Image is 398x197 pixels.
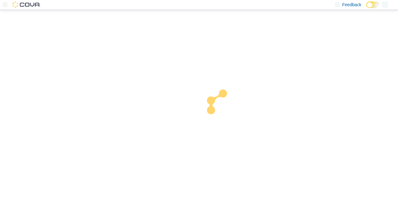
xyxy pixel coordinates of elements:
[12,2,40,8] img: Cova
[199,85,246,131] img: cova-loader
[342,2,361,8] span: Feedback
[366,2,379,8] input: Dark Mode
